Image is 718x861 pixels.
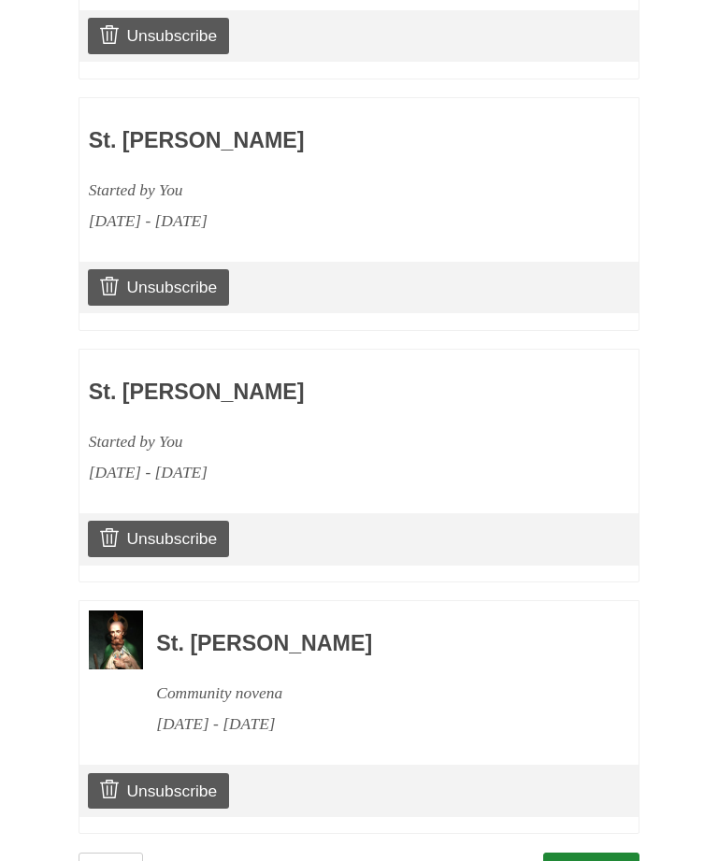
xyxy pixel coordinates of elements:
a: Unsubscribe [88,18,229,53]
h3: St. [PERSON_NAME] [156,632,588,656]
h3: St. [PERSON_NAME] [89,129,521,153]
div: [DATE] - [DATE] [156,709,588,739]
div: [DATE] - [DATE] [89,457,521,488]
a: Unsubscribe [88,521,229,556]
div: Started by You [89,175,521,206]
div: Started by You [89,426,521,457]
a: Unsubscribe [88,773,229,809]
img: Novena image [89,610,143,669]
a: Unsubscribe [88,269,229,305]
div: [DATE] - [DATE] [89,206,521,237]
div: Community novena [156,678,588,709]
h3: St. [PERSON_NAME] [89,380,521,405]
